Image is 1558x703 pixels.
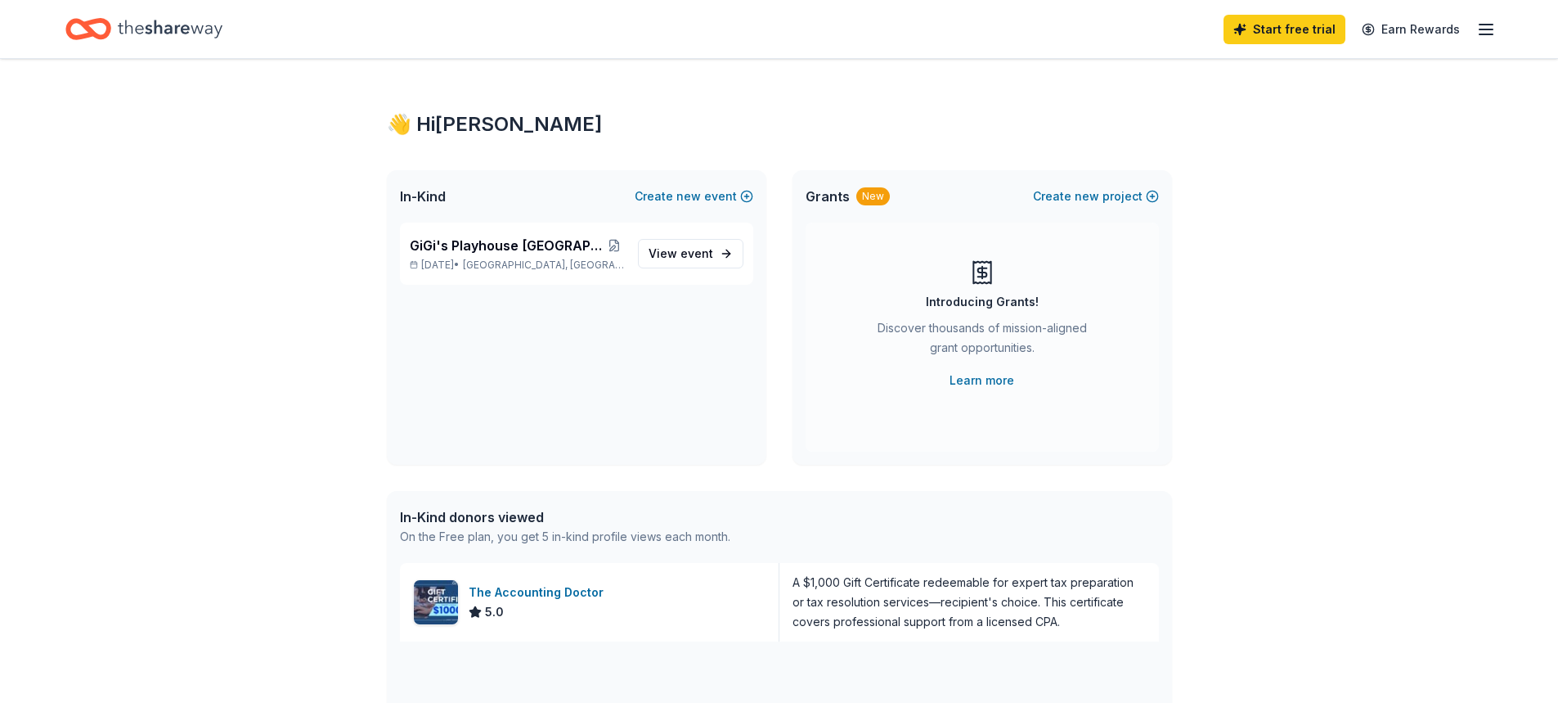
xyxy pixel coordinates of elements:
a: Earn Rewards [1352,15,1470,44]
div: New [856,187,890,205]
span: 5.0 [485,602,504,622]
img: Image for The Accounting Doctor [414,580,458,624]
div: 👋 Hi [PERSON_NAME] [387,111,1172,137]
div: In-Kind donors viewed [400,507,730,527]
button: Createnewevent [635,187,753,206]
span: In-Kind [400,187,446,206]
div: On the Free plan, you get 5 in-kind profile views each month. [400,527,730,547]
span: GiGi's Playhouse [GEOGRAPHIC_DATA] 2025 Gala [410,236,605,255]
span: event [680,246,713,260]
span: [GEOGRAPHIC_DATA], [GEOGRAPHIC_DATA] [463,259,624,272]
a: Home [65,10,222,48]
span: new [1075,187,1099,206]
span: View [649,244,713,264]
button: Createnewproject [1033,187,1159,206]
div: Discover thousands of mission-aligned grant opportunities. [871,318,1093,364]
div: A $1,000 Gift Certificate redeemable for expert tax preparation or tax resolution services—recipi... [792,573,1146,632]
a: Start free trial [1224,15,1345,44]
div: Introducing Grants! [926,292,1039,312]
p: [DATE] • [410,259,625,272]
span: Grants [806,187,850,206]
span: new [676,187,701,206]
div: The Accounting Doctor [469,583,610,602]
a: View event [638,239,743,268]
a: Learn more [950,371,1014,390]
